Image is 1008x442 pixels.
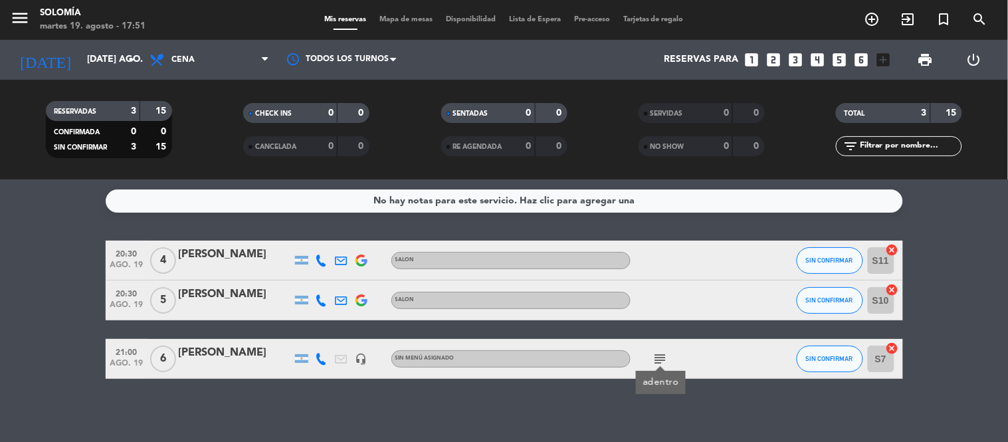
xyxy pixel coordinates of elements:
[556,108,564,118] strong: 0
[900,11,916,27] i: exit_to_app
[395,257,415,263] span: SALON
[664,55,739,65] span: Reservas para
[255,110,292,117] span: CHECK INS
[150,287,176,314] span: 5
[328,108,334,118] strong: 0
[54,108,96,115] span: RESERVADAS
[724,108,729,118] strong: 0
[918,52,934,68] span: print
[936,11,952,27] i: turned_in_not
[150,346,176,372] span: 6
[797,247,863,274] button: SIN CONFIRMAR
[651,110,683,117] span: SERVIDAS
[10,8,30,28] i: menu
[359,142,367,151] strong: 0
[10,8,30,33] button: menu
[255,144,296,150] span: CANCELADA
[131,142,136,152] strong: 3
[843,138,858,154] i: filter_list
[179,246,292,263] div: [PERSON_NAME]
[765,51,783,68] i: looks_two
[150,247,176,274] span: 4
[946,108,959,118] strong: 15
[831,51,849,68] i: looks_5
[886,283,899,296] i: cancel
[110,344,144,359] span: 21:00
[853,51,870,68] i: looks_6
[864,11,880,27] i: add_circle_outline
[110,245,144,261] span: 20:30
[318,16,373,23] span: Mis reservas
[886,243,899,257] i: cancel
[809,51,827,68] i: looks_4
[10,45,80,74] i: [DATE]
[355,353,367,365] i: headset_mic
[328,142,334,151] strong: 0
[171,55,195,64] span: Cena
[110,285,144,300] span: 20:30
[155,106,169,116] strong: 15
[922,108,927,118] strong: 3
[179,286,292,303] div: [PERSON_NAME]
[966,52,982,68] i: power_settings_new
[617,16,690,23] span: Tarjetas de regalo
[179,344,292,362] div: [PERSON_NAME]
[40,20,146,33] div: martes 19. agosto - 17:51
[373,193,635,209] div: No hay notas para este servicio. Haz clic para agregar una
[110,300,144,316] span: ago. 19
[54,129,100,136] span: CONFIRMADA
[110,261,144,276] span: ago. 19
[797,287,863,314] button: SIN CONFIRMAR
[355,294,367,306] img: google-logo.png
[806,257,853,264] span: SIN CONFIRMAR
[110,359,144,374] span: ago. 19
[567,16,617,23] span: Pre-acceso
[653,351,668,367] i: subject
[556,142,564,151] strong: 0
[124,52,140,68] i: arrow_drop_down
[453,110,488,117] span: SENTADAS
[886,342,899,355] i: cancel
[806,355,853,362] span: SIN CONFIRMAR
[131,106,136,116] strong: 3
[754,142,761,151] strong: 0
[972,11,988,27] i: search
[526,142,532,151] strong: 0
[40,7,146,20] div: Solomía
[395,297,415,302] span: SALON
[359,108,367,118] strong: 0
[373,16,439,23] span: Mapa de mesas
[806,296,853,304] span: SIN CONFIRMAR
[453,144,502,150] span: RE AGENDADA
[54,144,107,151] span: SIN CONFIRMAR
[355,255,367,267] img: google-logo.png
[643,376,678,389] div: adentro
[875,51,892,68] i: add_box
[744,51,761,68] i: looks_one
[161,127,169,136] strong: 0
[651,144,684,150] span: NO SHOW
[724,142,729,151] strong: 0
[502,16,567,23] span: Lista de Espera
[858,139,961,154] input: Filtrar por nombre...
[395,356,454,361] span: Sin menú asignado
[754,108,761,118] strong: 0
[155,142,169,152] strong: 15
[439,16,502,23] span: Disponibilidad
[950,40,998,80] div: LOG OUT
[526,108,532,118] strong: 0
[787,51,805,68] i: looks_3
[844,110,864,117] span: TOTAL
[797,346,863,372] button: SIN CONFIRMAR
[131,127,136,136] strong: 0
